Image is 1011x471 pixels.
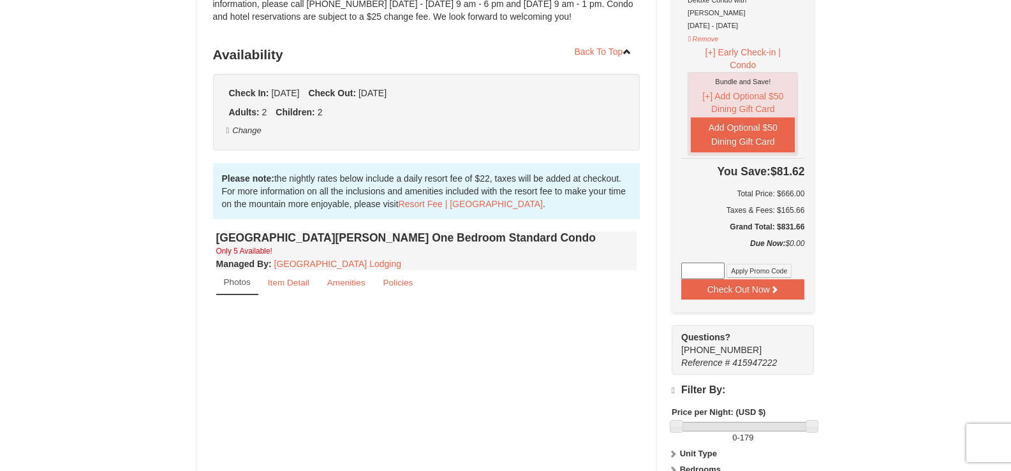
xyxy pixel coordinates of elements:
span: 2 [262,107,267,117]
button: Add Optional $50 Dining Gift Card [691,117,795,152]
a: [GEOGRAPHIC_DATA] Lodging [274,259,401,269]
strong: Check Out: [308,88,356,98]
button: Check Out Now [681,279,804,300]
button: Change [226,124,262,138]
label: - [672,431,814,444]
span: 2 [318,107,323,117]
a: Policies [374,270,421,295]
strong: Adults: [229,107,260,117]
strong: Due Now: [750,239,785,248]
strong: Unit Type [680,449,717,458]
h4: Filter By: [672,384,814,396]
button: [+] Early Check-in | Condo [688,45,798,72]
h5: Grand Total: $831.66 [681,221,804,233]
a: Resort Fee | [GEOGRAPHIC_DATA] [399,199,543,209]
button: Remove [688,29,719,45]
div: Bundle and Save! [691,75,795,88]
a: Photos [216,270,258,295]
div: $0.00 [681,237,804,263]
span: Managed By [216,259,269,269]
span: Reference # [681,358,730,368]
strong: Check In: [229,88,269,98]
span: 415947222 [732,358,777,368]
button: [+] Add Optional $50 Dining Gift Card [691,88,795,117]
strong: Please note: [222,173,274,184]
a: Back To Top [566,42,640,61]
small: Item Detail [268,278,309,287]
span: 0 [732,433,737,442]
a: Item Detail [260,270,318,295]
span: [PHONE_NUMBER] [681,331,791,355]
span: [DATE] [271,88,299,98]
h4: $81.62 [681,165,804,178]
h3: Availability [213,42,640,68]
h4: [GEOGRAPHIC_DATA][PERSON_NAME] One Bedroom Standard Condo [216,231,637,244]
small: Policies [383,278,413,287]
button: Apply Promo Code [727,264,792,278]
div: the nightly rates below include a daily resort fee of $22, taxes will be added at checkout. For m... [213,163,640,219]
small: Only 5 Available! [216,247,272,256]
strong: Price per Night: (USD $) [672,407,765,417]
small: Photos [224,277,251,287]
div: Taxes & Fees: $165.66 [681,204,804,217]
span: 179 [740,433,754,442]
strong: Questions? [681,332,730,342]
strong: : [216,259,272,269]
span: You Save: [718,165,771,178]
strong: Children: [276,107,314,117]
span: [DATE] [358,88,387,98]
h6: Total Price: $666.00 [681,187,804,200]
small: Amenities [327,278,365,287]
a: Amenities [319,270,374,295]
